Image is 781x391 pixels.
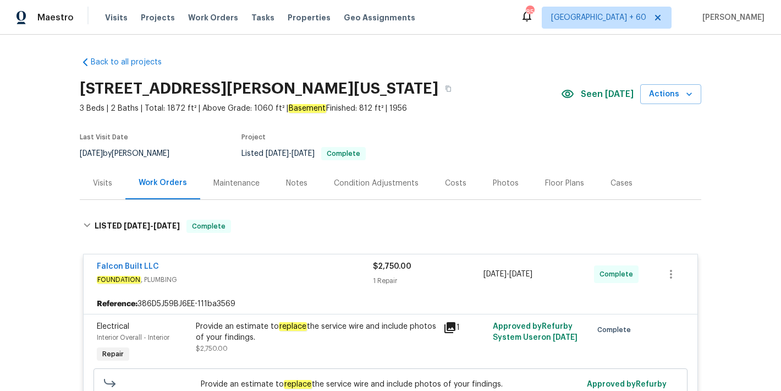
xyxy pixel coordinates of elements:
[201,379,581,390] span: Provide an estimate to the service wire and include photos of your findings.
[279,322,307,331] em: replace
[97,276,141,284] em: FOUNDATION
[373,263,411,270] span: $2,750.00
[599,269,637,280] span: Complete
[188,12,238,23] span: Work Orders
[80,103,561,114] span: 3 Beds | 2 Baths | Total: 1872 ft² | Above Grade: 1060 ft² | Finished: 812 ft² | 1956
[213,178,260,189] div: Maintenance
[95,220,180,233] h6: LISTED
[84,294,697,314] div: 386D5J59BJ6EE-111ba3569
[251,14,274,21] span: Tasks
[445,178,466,189] div: Costs
[483,269,532,280] span: -
[288,12,331,23] span: Properties
[241,150,366,158] span: Listed
[553,334,577,341] span: [DATE]
[97,323,129,330] span: Electrical
[97,263,159,270] a: Falcon Built LLC
[509,270,532,278] span: [DATE]
[188,221,230,232] span: Complete
[241,134,266,140] span: Project
[493,323,577,341] span: Approved by Refurby System User on
[80,57,185,68] a: Back to all projects
[37,12,74,23] span: Maestro
[97,334,169,341] span: Interior Overall - Interior
[80,134,128,140] span: Last Visit Date
[284,380,312,389] em: replace
[196,321,437,343] div: Provide an estimate to the service wire and include photos of your findings.
[97,298,137,309] b: Reference:
[493,178,519,189] div: Photos
[80,147,183,160] div: by [PERSON_NAME]
[443,321,486,334] div: 1
[80,209,701,244] div: LISTED [DATE]-[DATE]Complete
[438,79,458,99] button: Copy Address
[105,12,128,23] span: Visits
[98,349,128,360] span: Repair
[483,270,507,278] span: [DATE]
[286,178,307,189] div: Notes
[373,275,483,286] div: 1 Repair
[80,83,438,94] h2: [STREET_ADDRESS][PERSON_NAME][US_STATE]
[545,178,584,189] div: Floor Plans
[551,12,646,23] span: [GEOGRAPHIC_DATA] + 60
[640,84,701,105] button: Actions
[597,324,635,335] span: Complete
[610,178,632,189] div: Cases
[139,177,187,188] div: Work Orders
[80,150,103,158] span: [DATE]
[196,345,228,352] span: $2,750.00
[93,178,112,189] div: Visits
[266,150,289,158] span: [DATE]
[153,222,180,230] span: [DATE]
[581,89,634,100] span: Seen [DATE]
[266,150,315,158] span: -
[124,222,150,230] span: [DATE]
[526,7,533,18] div: 858
[288,104,326,113] em: Basement
[698,12,765,23] span: [PERSON_NAME]
[322,150,365,157] span: Complete
[141,12,175,23] span: Projects
[649,88,692,101] span: Actions
[291,150,315,158] span: [DATE]
[97,274,373,285] span: , PLUMBING
[334,178,419,189] div: Condition Adjustments
[344,12,415,23] span: Geo Assignments
[124,222,180,230] span: -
